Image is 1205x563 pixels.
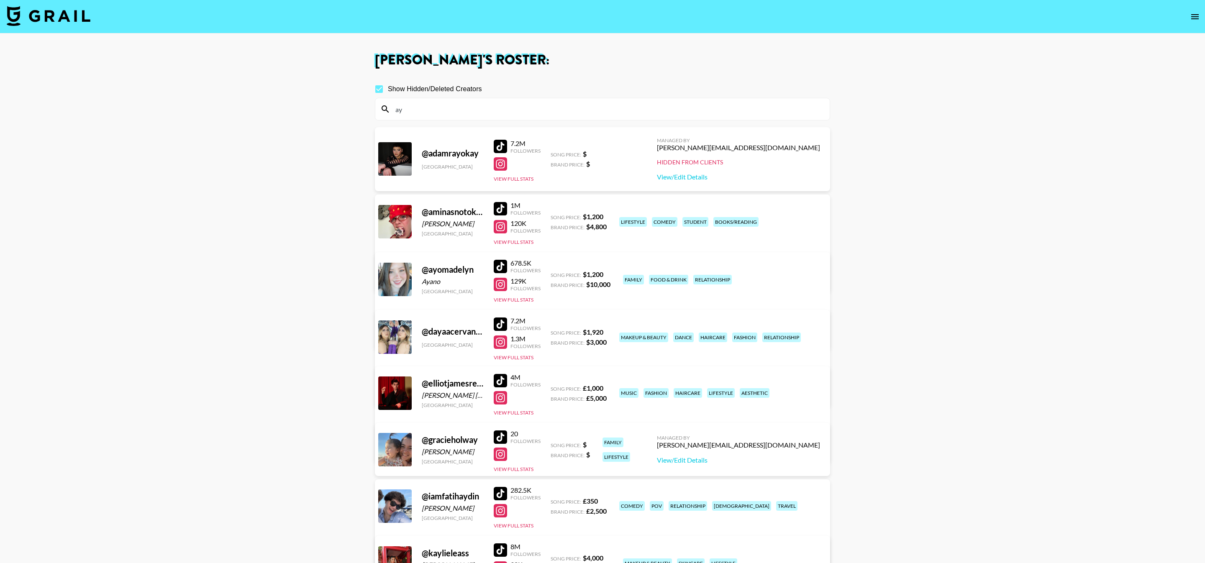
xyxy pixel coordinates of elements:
[551,282,585,288] span: Brand Price:
[510,285,541,292] div: Followers
[422,230,484,237] div: [GEOGRAPHIC_DATA]
[494,176,533,182] button: View Full Stats
[657,456,820,464] a: View/Edit Details
[510,430,541,438] div: 20
[551,272,581,278] span: Song Price:
[422,548,484,558] div: @ kaylieleass
[494,354,533,361] button: View Full Stats
[510,494,541,501] div: Followers
[652,217,677,227] div: comedy
[510,381,541,388] div: Followers
[583,150,587,158] strong: $
[776,501,797,511] div: travel
[657,173,820,181] a: View/Edit Details
[732,333,757,342] div: fashion
[551,340,585,346] span: Brand Price:
[510,148,541,154] div: Followers
[712,501,771,511] div: [DEMOGRAPHIC_DATA]
[422,207,484,217] div: @ aminasnotokay
[650,501,664,511] div: pov
[510,277,541,285] div: 129K
[510,317,541,325] div: 7.2M
[510,486,541,494] div: 282.5K
[657,435,820,441] div: Managed By
[586,394,607,402] strong: £ 5,000
[510,219,541,228] div: 120K
[510,373,541,381] div: 4M
[510,259,541,267] div: 678.5K
[510,325,541,331] div: Followers
[644,388,669,398] div: fashion
[422,435,484,445] div: @ gracieholway
[740,388,769,398] div: aesthetic
[583,554,603,562] strong: $ 4,000
[674,388,702,398] div: haircare
[551,151,581,158] span: Song Price:
[657,137,820,143] div: Managed By
[510,343,541,349] div: Followers
[422,378,484,389] div: @ elliotjamesreay
[422,220,484,228] div: [PERSON_NAME]
[762,333,801,342] div: relationship
[551,509,585,515] span: Brand Price:
[422,326,484,337] div: @ dayaacervantes
[623,275,644,284] div: family
[673,333,694,342] div: dance
[388,84,482,94] span: Show Hidden/Deleted Creators
[586,338,607,346] strong: $ 3,000
[422,264,484,275] div: @ ayomadelyn
[551,452,585,458] span: Brand Price:
[494,466,533,472] button: View Full Stats
[510,551,541,557] div: Followers
[619,217,647,227] div: lifestyle
[510,438,541,444] div: Followers
[510,335,541,343] div: 1.3M
[551,330,581,336] span: Song Price:
[422,458,484,465] div: [GEOGRAPHIC_DATA]
[422,504,484,512] div: [PERSON_NAME]
[619,333,668,342] div: makeup & beauty
[422,342,484,348] div: [GEOGRAPHIC_DATA]
[583,440,587,448] strong: $
[657,441,820,449] div: [PERSON_NAME][EMAIL_ADDRESS][DOMAIN_NAME]
[583,328,603,336] strong: $ 1,920
[510,201,541,210] div: 1M
[602,438,623,447] div: family
[693,275,732,284] div: relationship
[1187,8,1203,25] button: open drawer
[551,499,581,505] span: Song Price:
[583,212,603,220] strong: $ 1,200
[422,277,484,286] div: Ayano
[510,228,541,234] div: Followers
[510,267,541,274] div: Followers
[510,210,541,216] div: Followers
[649,275,688,284] div: food & drink
[586,160,590,168] strong: $
[551,396,585,402] span: Brand Price:
[422,288,484,294] div: [GEOGRAPHIC_DATA]
[510,139,541,148] div: 7.2M
[390,102,825,116] input: Search by User Name
[7,6,90,26] img: Grail Talent
[551,555,581,562] span: Song Price:
[657,143,820,152] div: [PERSON_NAME][EMAIL_ADDRESS][DOMAIN_NAME]
[375,54,830,67] h1: [PERSON_NAME] 's Roster:
[494,297,533,303] button: View Full Stats
[713,217,759,227] div: books/reading
[510,543,541,551] div: 8M
[586,450,590,458] strong: $
[422,164,484,170] div: [GEOGRAPHIC_DATA]
[619,388,638,398] div: music
[699,333,727,342] div: haircare
[707,388,735,398] div: lifestyle
[422,402,484,408] div: [GEOGRAPHIC_DATA]
[551,214,581,220] span: Song Price:
[551,442,581,448] span: Song Price:
[669,501,707,511] div: relationship
[422,391,484,399] div: [PERSON_NAME] [PERSON_NAME]
[422,515,484,521] div: [GEOGRAPHIC_DATA]
[494,409,533,416] button: View Full Stats
[494,239,533,245] button: View Full Stats
[682,217,708,227] div: student
[583,497,598,505] strong: £ 350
